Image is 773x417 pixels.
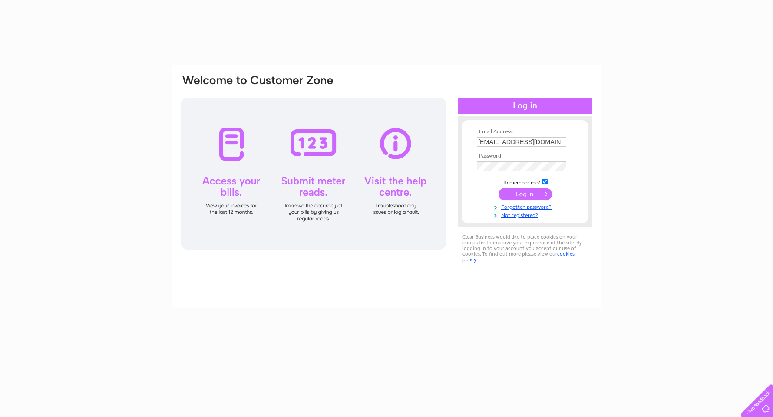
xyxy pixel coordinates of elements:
input: Submit [499,188,552,200]
a: Forgotten password? [477,202,575,210]
th: Password: [475,153,575,159]
a: cookies policy [462,251,575,263]
div: Clear Business would like to place cookies on your computer to improve your experience of the sit... [458,230,592,267]
td: Remember me? [475,177,575,186]
th: Email Address: [475,129,575,135]
a: Not registered? [477,210,575,219]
